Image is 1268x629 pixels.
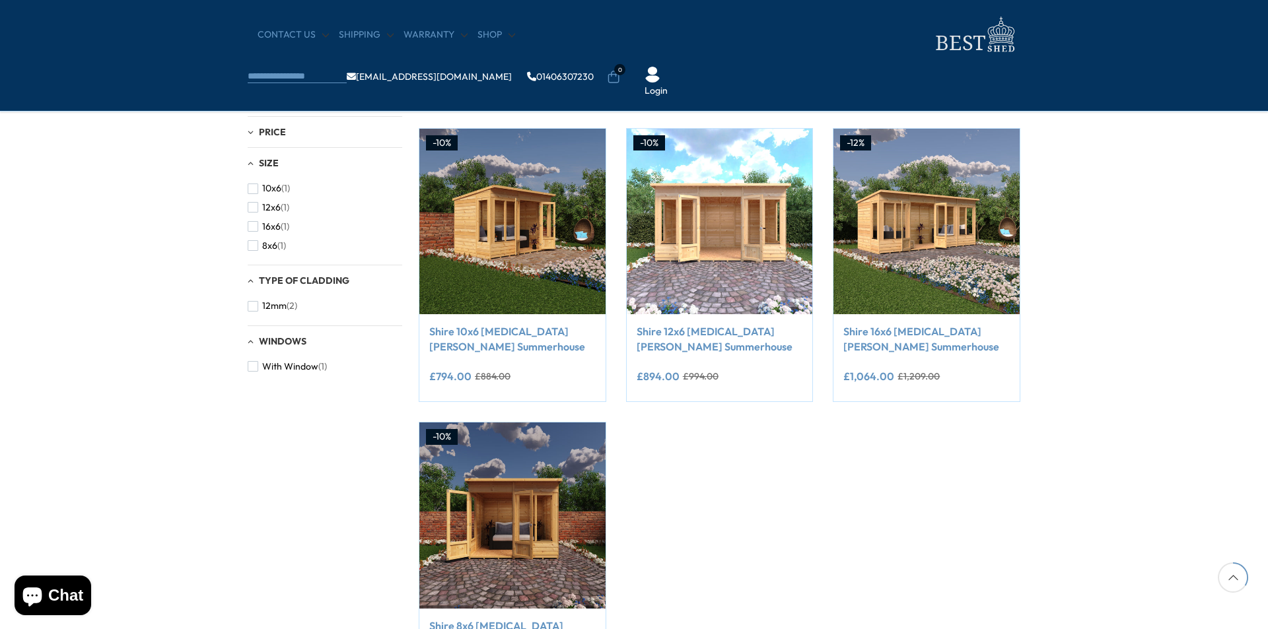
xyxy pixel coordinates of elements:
ins: £1,064.00 [843,371,894,381]
span: 16x6 [262,221,281,232]
span: Type of Cladding [259,275,349,286]
button: 16x6 [248,217,289,236]
span: (1) [318,361,327,372]
span: (1) [281,221,289,232]
a: Login [645,84,668,98]
div: -10% [426,135,458,151]
a: Shire 16x6 [MEDICAL_DATA][PERSON_NAME] Summerhouse [843,324,1010,354]
div: -10% [633,135,665,151]
img: User Icon [645,67,660,83]
del: £1,209.00 [898,372,940,381]
span: 12mm [262,300,287,312]
del: £884.00 [475,372,511,381]
button: With Window [248,357,327,376]
span: With Window [262,361,318,372]
button: 12mm [248,296,297,315]
span: (1) [281,183,290,194]
span: Price [259,126,286,138]
span: Size [259,157,279,169]
ins: £894.00 [637,371,680,381]
del: £994.00 [683,372,719,381]
div: -10% [426,429,458,445]
a: 0 [607,71,620,84]
img: logo [928,13,1020,56]
inbox-online-store-chat: Shopify online store chat [11,576,95,618]
a: Shipping [339,28,394,42]
span: 10x6 [262,183,281,194]
span: 8x6 [262,240,277,251]
a: CONTACT US [258,28,329,42]
span: Windows [259,335,306,347]
a: Shire 12x6 [MEDICAL_DATA][PERSON_NAME] Summerhouse [637,324,803,354]
span: 12x6 [262,202,281,213]
a: 01406307230 [527,72,594,81]
a: [EMAIL_ADDRESS][DOMAIN_NAME] [347,72,512,81]
div: -12% [840,135,871,151]
button: 10x6 [248,179,290,198]
span: (2) [287,300,297,312]
button: 8x6 [248,236,286,255]
a: Warranty [404,28,468,42]
a: Shire 10x6 [MEDICAL_DATA][PERSON_NAME] Summerhouse [429,324,596,354]
button: 12x6 [248,198,289,217]
ins: £794.00 [429,371,472,381]
span: (1) [281,202,289,213]
span: (1) [277,240,286,251]
a: Shop [477,28,515,42]
span: 0 [614,64,625,75]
